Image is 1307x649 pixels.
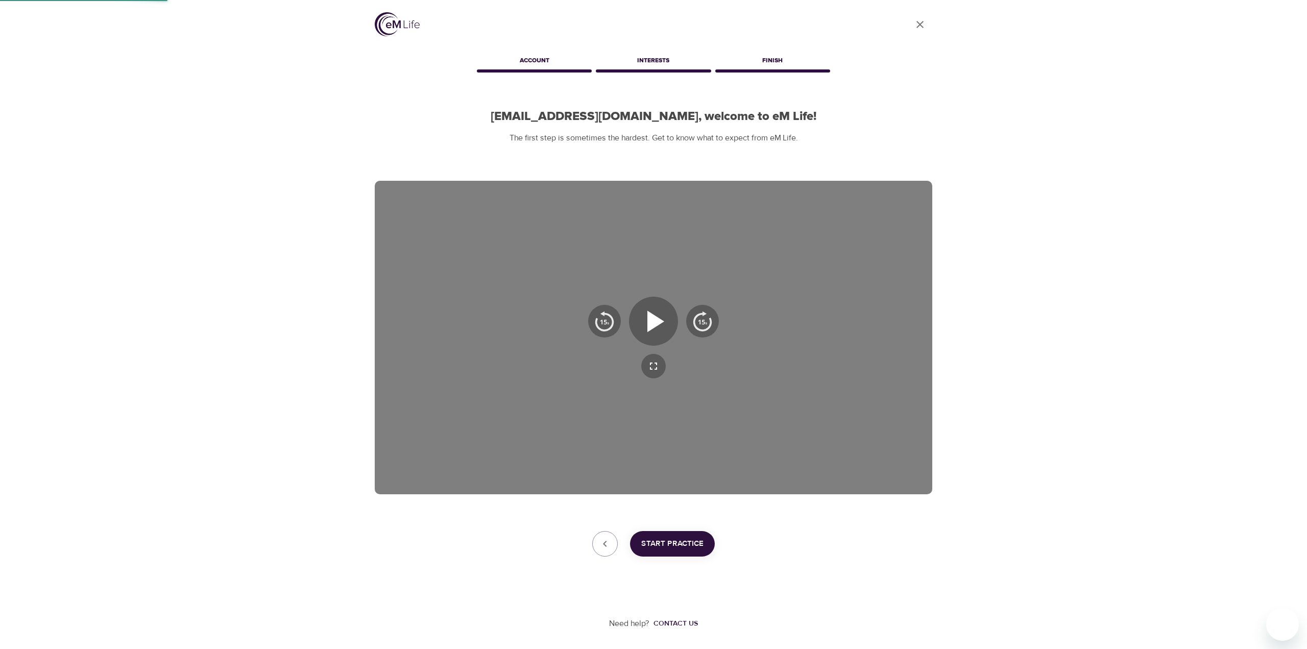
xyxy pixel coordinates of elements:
[641,537,704,550] span: Start Practice
[375,132,932,144] p: The first step is sometimes the hardest. Get to know what to expect from eM Life.
[630,531,715,557] button: Start Practice
[692,311,713,331] img: 15s_next.svg
[375,109,932,124] h2: [EMAIL_ADDRESS][DOMAIN_NAME], welcome to eM Life!
[653,618,698,629] div: Contact us
[594,311,615,331] img: 15s_prev.svg
[908,12,932,37] a: close
[375,12,420,36] img: logo
[1266,608,1299,641] iframe: Button to launch messaging window
[649,618,698,629] a: Contact us
[609,618,649,630] p: Need help?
